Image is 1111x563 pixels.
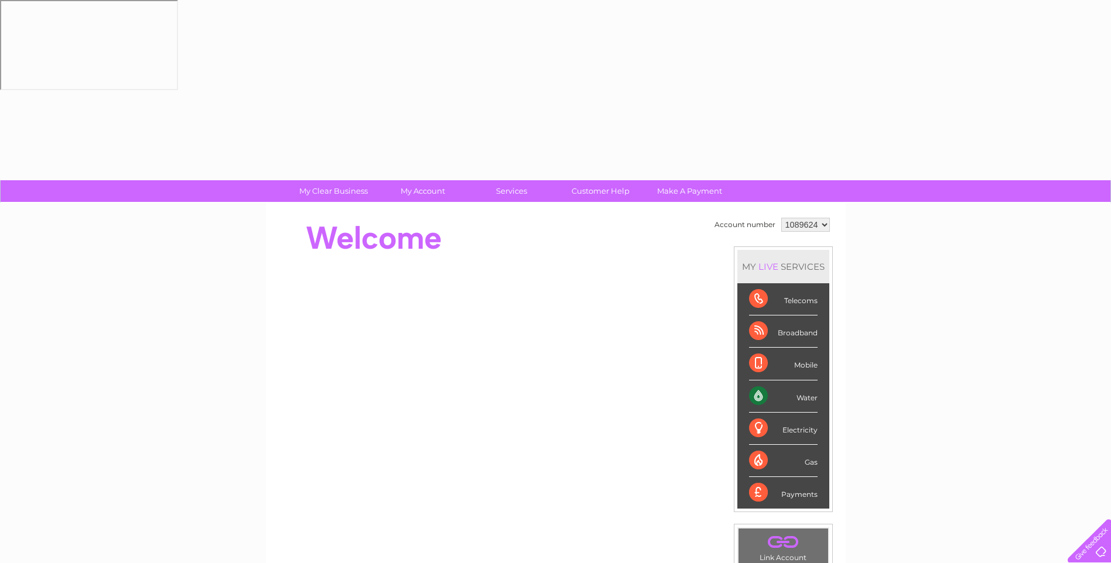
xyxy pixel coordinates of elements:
div: Mobile [749,348,818,380]
div: Payments [749,477,818,509]
a: . [741,531,825,552]
a: Make A Payment [641,180,738,202]
div: LIVE [756,261,781,272]
div: Water [749,380,818,413]
a: Services [463,180,560,202]
div: Broadband [749,315,818,348]
div: Telecoms [749,283,818,315]
td: Account number [712,215,778,235]
a: Customer Help [552,180,649,202]
div: Electricity [749,413,818,445]
div: Gas [749,445,818,477]
a: My Clear Business [285,180,382,202]
div: MY SERVICES [737,250,829,283]
a: My Account [374,180,471,202]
